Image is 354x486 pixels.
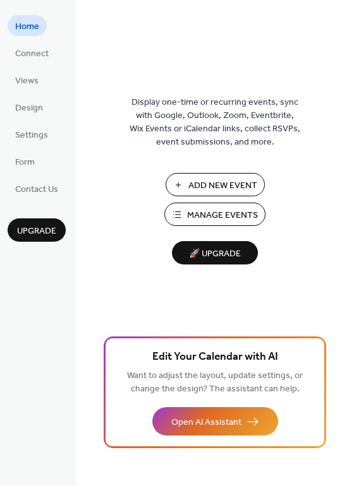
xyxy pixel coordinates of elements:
[152,348,278,366] span: Edit Your Calendar with AI
[172,241,258,264] button: 🚀 Upgrade
[15,74,39,88] span: Views
[130,96,300,149] span: Display one-time or recurring events, sync with Google, Outlook, Zoom, Eventbrite, Wix Events or ...
[15,129,48,142] span: Settings
[127,367,303,398] span: Want to adjust the layout, update settings, or change the design? The assistant can help.
[164,203,265,226] button: Manage Events
[15,47,49,61] span: Connect
[8,97,51,117] a: Design
[15,156,35,169] span: Form
[8,178,66,199] a: Contact Us
[15,183,58,196] span: Contact Us
[8,15,47,36] a: Home
[171,416,241,429] span: Open AI Assistant
[188,179,257,193] span: Add New Event
[180,246,250,263] span: 🚀 Upgrade
[152,407,278,436] button: Open AI Assistant
[8,69,46,90] a: Views
[8,124,56,145] a: Settings
[8,42,56,63] a: Connect
[187,209,258,222] span: Manage Events
[15,20,39,33] span: Home
[8,218,66,242] button: Upgrade
[166,173,265,196] button: Add New Event
[17,225,56,238] span: Upgrade
[8,151,42,172] a: Form
[15,102,43,115] span: Design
